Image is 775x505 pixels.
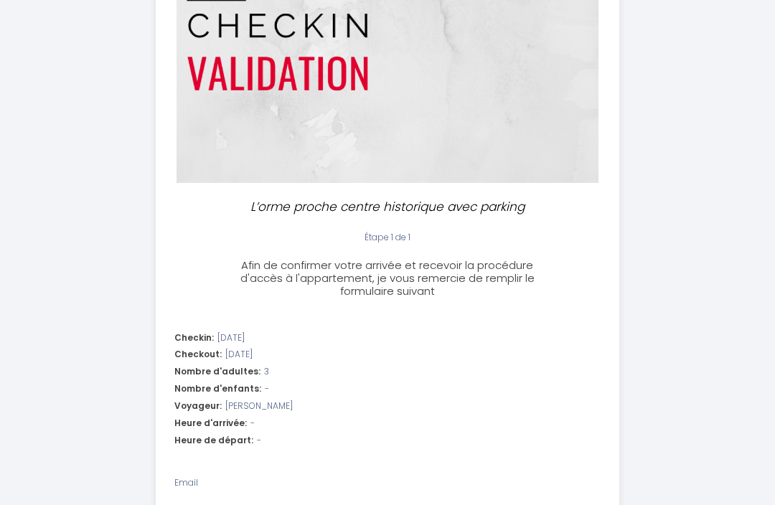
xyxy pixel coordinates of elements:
span: - [257,435,261,448]
span: Checkin: [174,332,214,346]
span: 3 [264,366,269,379]
span: Voyageur: [174,400,222,414]
span: Étape 1 de 1 [365,232,410,244]
span: [DATE] [225,349,253,362]
span: Nombre d'adultes: [174,366,260,379]
span: Heure de départ: [174,435,253,448]
span: Checkout: [174,349,222,362]
span: Nombre d'enfants: [174,383,261,397]
span: - [250,417,255,431]
label: Email [174,477,198,491]
span: [PERSON_NAME] [225,400,293,414]
p: L’orme proche centre historique avec parking [243,198,532,217]
span: [DATE] [217,332,245,346]
span: - [265,383,269,397]
span: Afin de confirmer votre arrivée et recevoir la procédure d'accès à l'appartement, je vous remerci... [240,258,535,299]
span: Heure d'arrivée: [174,417,247,431]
